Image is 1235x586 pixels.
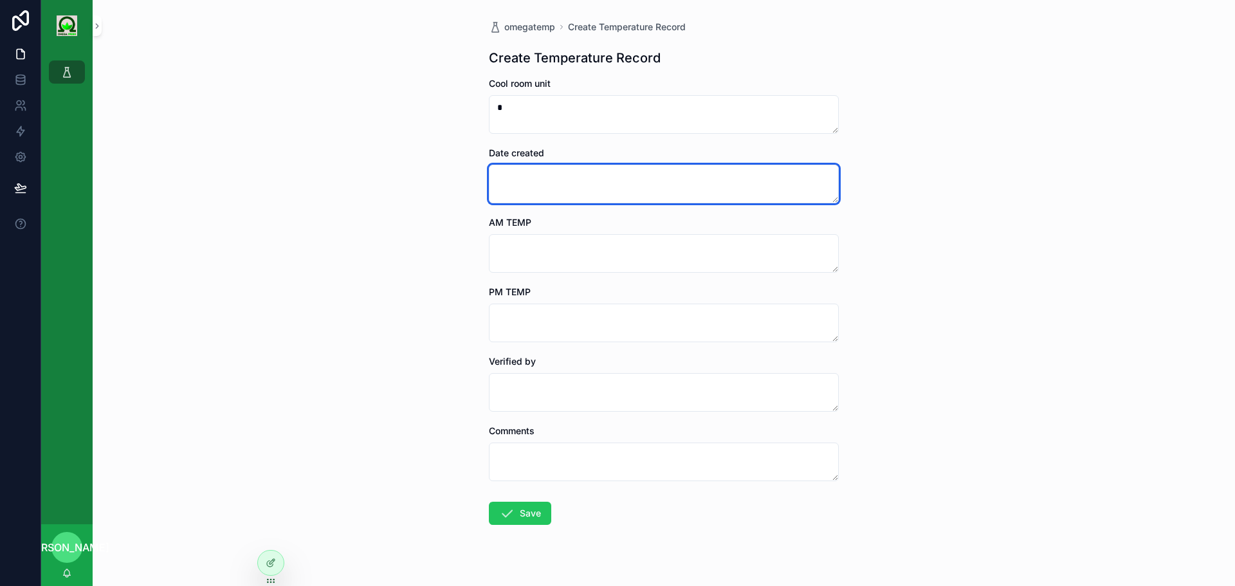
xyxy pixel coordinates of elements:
[489,425,535,436] span: Comments
[489,217,531,228] span: AM TEMP
[57,15,77,36] img: App logo
[489,356,536,367] span: Verified by
[489,147,544,158] span: Date created
[489,286,531,297] span: PM TEMP
[489,502,551,525] button: Save
[24,540,109,555] span: [PERSON_NAME]
[504,21,555,33] span: omegatemp
[489,49,661,67] h1: Create Temperature Record
[41,51,93,100] div: scrollable content
[568,21,686,33] a: Create Temperature Record
[489,78,551,89] span: Cool room unit
[489,21,555,33] a: omegatemp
